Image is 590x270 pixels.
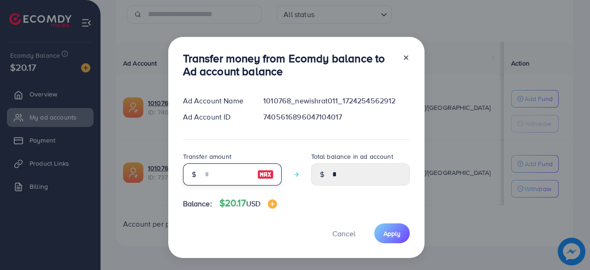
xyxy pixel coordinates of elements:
[311,152,393,161] label: Total balance in ad account
[219,198,277,209] h4: $20.17
[321,223,367,243] button: Cancel
[332,228,355,239] span: Cancel
[257,169,274,180] img: image
[268,199,277,209] img: image
[176,96,256,106] div: Ad Account Name
[256,96,417,106] div: 1010768_newishrat011_1724254562912
[374,223,410,243] button: Apply
[183,52,395,78] h3: Transfer money from Ecomdy balance to Ad account balance
[256,112,417,122] div: 7405616896047104017
[383,229,401,238] span: Apply
[183,152,231,161] label: Transfer amount
[176,112,256,122] div: Ad Account ID
[246,198,260,209] span: USD
[183,198,212,209] span: Balance:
